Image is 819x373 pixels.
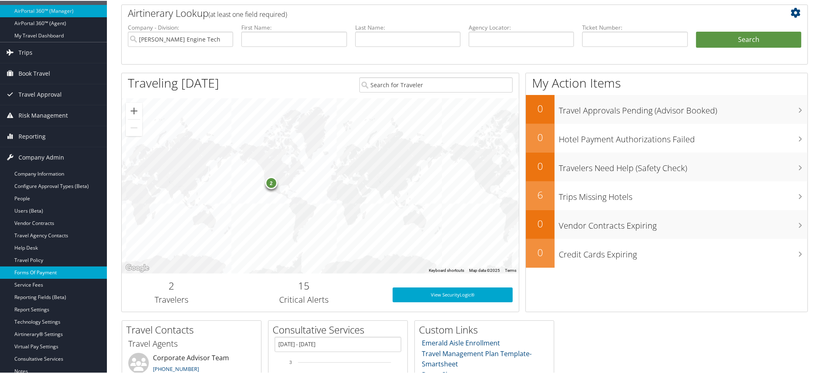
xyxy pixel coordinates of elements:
h2: 15 [227,278,380,292]
h2: 0 [526,101,555,115]
button: Keyboard shortcuts [429,267,464,273]
label: Last Name: [355,23,460,31]
h3: Travelers Need Help (Safety Check) [559,158,807,173]
h3: Trips Missing Hotels [559,186,807,202]
span: Risk Management [19,104,68,125]
span: Trips [19,42,32,62]
a: Terms (opens in new tab) [505,267,516,272]
label: Agency Locator: [469,23,574,31]
h3: Travel Approvals Pending (Advisor Booked) [559,100,807,116]
div: 2 [265,176,278,188]
a: Open this area in Google Maps (opens a new window) [124,262,151,273]
a: 0Travelers Need Help (Safety Check) [526,152,807,181]
a: Emerald Aisle Enrollment [422,338,500,347]
h1: My Action Items [526,74,807,91]
a: 6Trips Missing Hotels [526,181,807,209]
h2: 0 [526,245,555,259]
h3: Travel Agents [128,337,255,349]
a: View SecurityLogic® [393,287,513,301]
a: [PHONE_NUMBER] [153,364,199,372]
h2: Airtinerary Lookup [128,5,744,19]
h2: Travel Contacts [126,322,261,336]
h3: Credit Cards Expiring [559,244,807,259]
img: Google [124,262,151,273]
h3: Hotel Payment Authorizations Failed [559,129,807,144]
a: 0Credit Cards Expiring [526,238,807,267]
tspan: 3 [289,359,292,364]
a: 0Travel Approvals Pending (Advisor Booked) [526,94,807,123]
a: 0Hotel Payment Authorizations Failed [526,123,807,152]
input: Search for Traveler [359,76,512,92]
h2: Consultative Services [273,322,407,336]
h2: 2 [128,278,215,292]
button: Zoom out [126,119,142,135]
h3: Critical Alerts [227,293,380,305]
label: First Name: [241,23,347,31]
a: 0Vendor Contracts Expiring [526,209,807,238]
h2: 0 [526,158,555,172]
button: Zoom in [126,102,142,118]
h1: Traveling [DATE] [128,74,219,91]
a: Travel Management Plan Template- Smartsheet [422,348,532,368]
button: Search [696,31,801,47]
h2: 6 [526,187,555,201]
h3: Vendor Contracts Expiring [559,215,807,231]
h2: 0 [526,130,555,144]
h2: 0 [526,216,555,230]
span: Book Travel [19,63,50,83]
span: Travel Approval [19,83,62,104]
label: Company - Division: [128,23,233,31]
span: Company Admin [19,146,64,167]
span: (at least one field required) [208,9,287,18]
span: Reporting [19,125,46,146]
h2: Custom Links [419,322,554,336]
h3: Travelers [128,293,215,305]
span: Map data ©2025 [469,267,500,272]
label: Ticket Number: [582,23,687,31]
